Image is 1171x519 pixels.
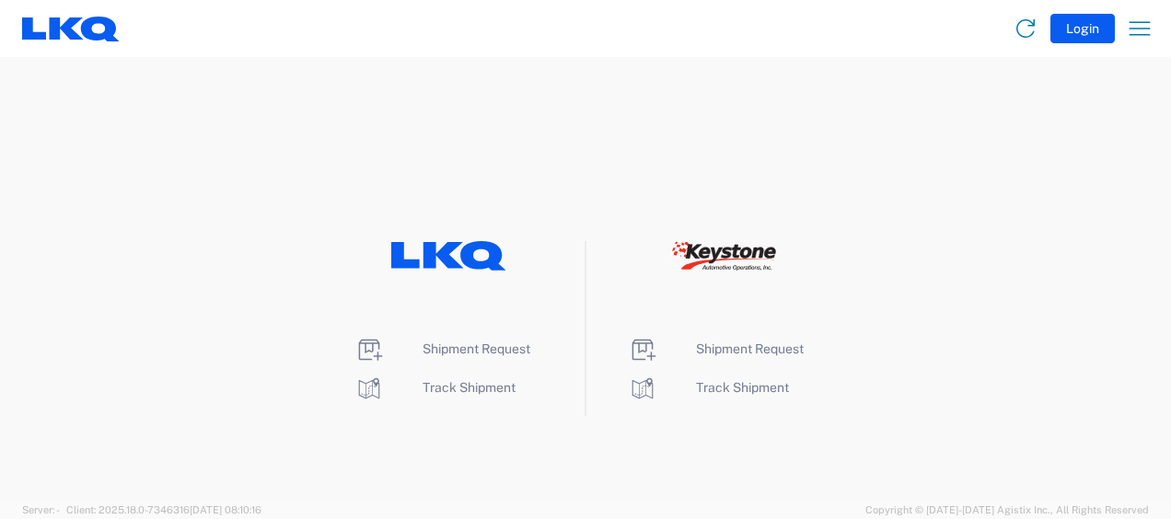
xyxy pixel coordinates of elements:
[696,341,804,356] span: Shipment Request
[423,341,530,356] span: Shipment Request
[66,504,261,515] span: Client: 2025.18.0-7346316
[354,341,530,356] a: Shipment Request
[696,380,789,395] span: Track Shipment
[865,502,1149,518] span: Copyright © [DATE]-[DATE] Agistix Inc., All Rights Reserved
[423,380,516,395] span: Track Shipment
[190,504,261,515] span: [DATE] 08:10:16
[628,341,804,356] a: Shipment Request
[22,504,58,515] span: Server: -
[354,380,516,395] a: Track Shipment
[628,380,789,395] a: Track Shipment
[1050,14,1115,43] button: Login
